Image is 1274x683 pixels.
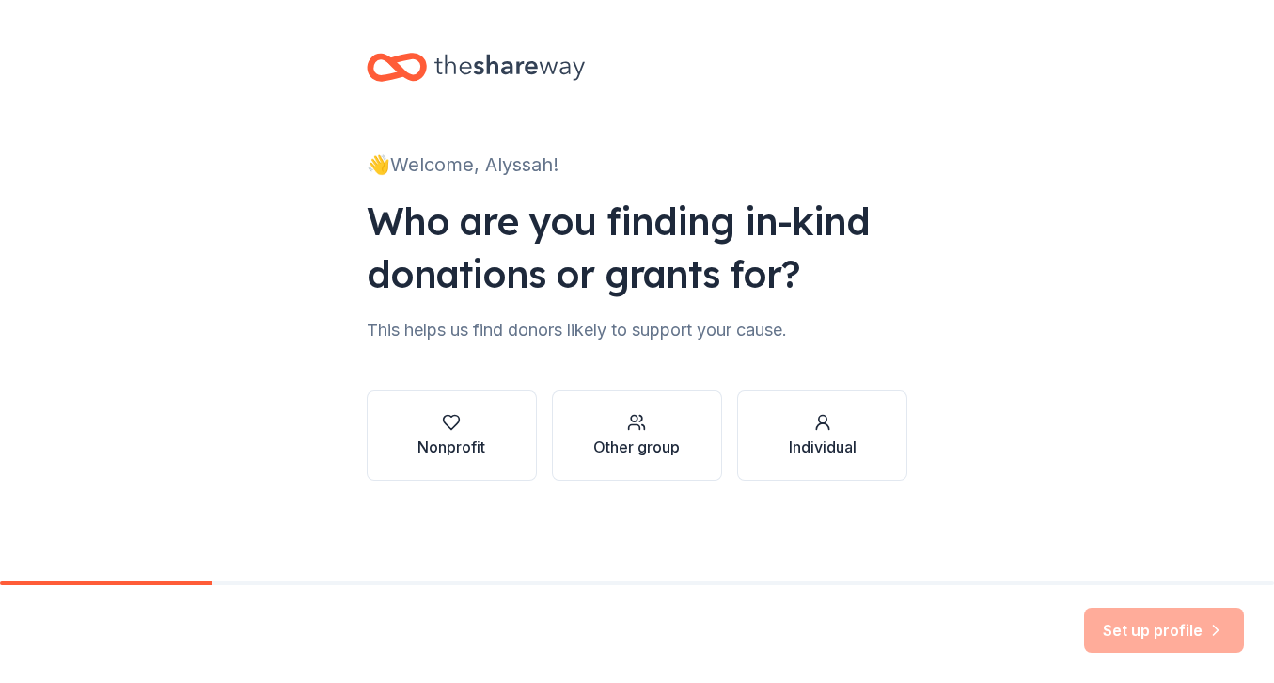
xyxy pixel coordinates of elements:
[593,436,680,458] div: Other group
[367,315,908,345] div: This helps us find donors likely to support your cause.
[789,436,857,458] div: Individual
[737,390,907,481] button: Individual
[367,390,537,481] button: Nonprofit
[552,390,722,481] button: Other group
[367,150,908,180] div: 👋 Welcome, Alyssah!
[417,436,485,458] div: Nonprofit
[367,195,908,300] div: Who are you finding in-kind donations or grants for?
